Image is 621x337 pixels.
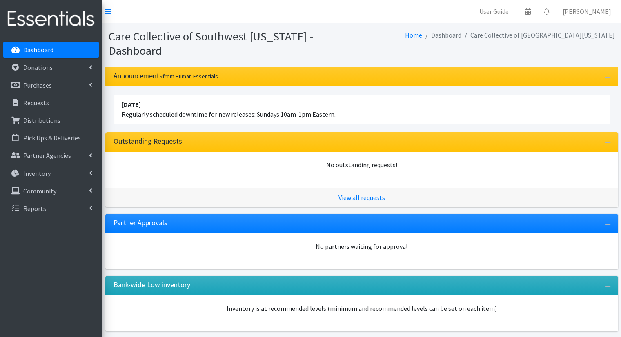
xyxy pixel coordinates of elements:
[23,46,53,54] p: Dashboard
[3,147,99,164] a: Partner Agencies
[3,42,99,58] a: Dashboard
[109,29,359,58] h1: Care Collective of Southwest [US_STATE] - Dashboard
[23,81,52,89] p: Purchases
[23,169,51,177] p: Inventory
[114,242,610,251] div: No partners waiting for approval
[3,5,99,33] img: HumanEssentials
[114,137,182,146] h3: Outstanding Requests
[23,151,71,160] p: Partner Agencies
[114,281,190,289] h3: Bank-wide Low inventory
[122,100,141,109] strong: [DATE]
[3,95,99,111] a: Requests
[114,160,610,170] div: No outstanding requests!
[114,304,610,313] p: Inventory is at recommended levels (minimum and recommended levels can be set on each item)
[162,73,218,80] small: from Human Essentials
[114,95,610,124] li: Regularly scheduled downtime for new releases: Sundays 10am-1pm Eastern.
[3,112,99,129] a: Distributions
[23,187,56,195] p: Community
[3,183,99,199] a: Community
[338,193,385,202] a: View all requests
[3,200,99,217] a: Reports
[556,3,618,20] a: [PERSON_NAME]
[473,3,515,20] a: User Guide
[114,219,167,227] h3: Partner Approvals
[3,165,99,182] a: Inventory
[3,130,99,146] a: Pick Ups & Deliveries
[23,134,81,142] p: Pick Ups & Deliveries
[3,77,99,93] a: Purchases
[23,63,53,71] p: Donations
[23,99,49,107] p: Requests
[23,204,46,213] p: Reports
[405,31,422,39] a: Home
[3,59,99,75] a: Donations
[422,29,461,41] li: Dashboard
[114,72,218,80] h3: Announcements
[23,116,60,124] p: Distributions
[461,29,615,41] li: Care Collective of [GEOGRAPHIC_DATA][US_STATE]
